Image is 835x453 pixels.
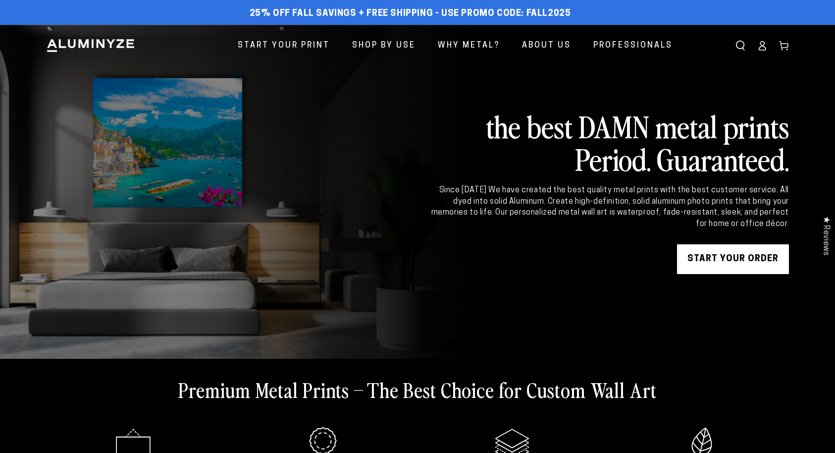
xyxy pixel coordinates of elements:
[230,33,337,59] a: Start Your Print
[429,110,789,175] h2: the best DAMN metal prints Period. Guaranteed.
[345,33,423,59] a: Shop By Use
[677,244,789,274] a: START YOUR Order
[438,39,500,53] span: Why Metal?
[522,39,571,53] span: About Us
[352,39,416,53] span: Shop By Use
[46,38,135,53] img: Aluminyze
[586,33,680,59] a: Professionals
[178,377,657,402] h2: Premium Metal Prints – The Best Choice for Custom Wall Art
[515,33,578,59] a: About Us
[816,208,835,263] div: Click to open Judge.me floating reviews tab
[593,39,673,53] span: Professionals
[238,39,330,53] span: Start Your Print
[430,33,507,59] a: Why Metal?
[429,185,789,229] div: Since [DATE] We have created the best quality metal prints with the best customer service. All dy...
[250,8,571,19] span: 25% off FALL Savings + Free Shipping - Use Promo Code: FALL2025
[730,35,751,57] summary: Search our site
